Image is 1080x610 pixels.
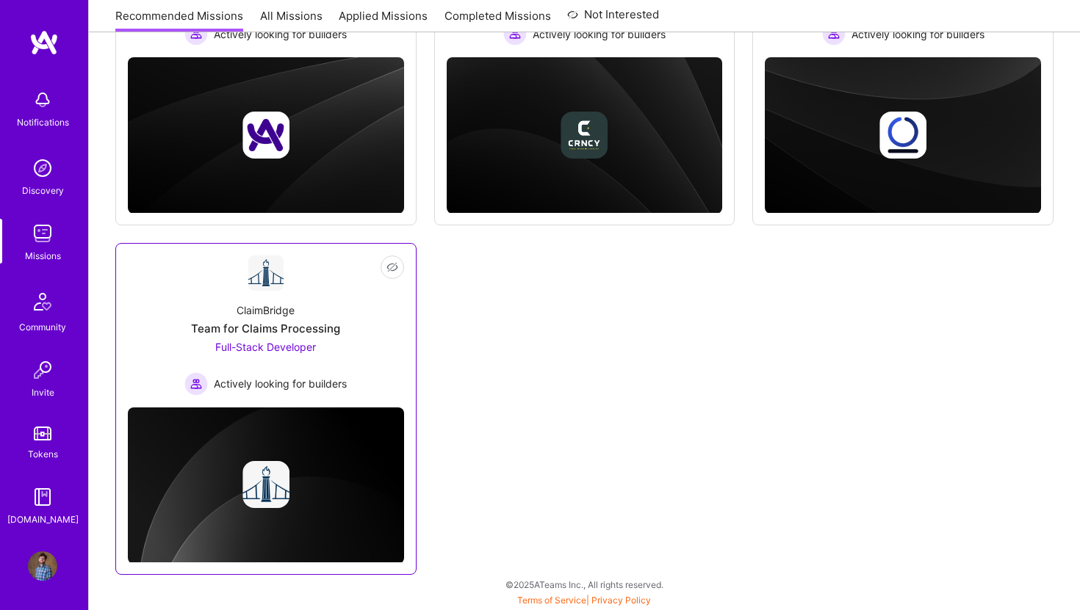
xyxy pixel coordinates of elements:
img: Company logo [879,112,926,159]
img: Company logo [561,112,608,159]
img: Company logo [242,112,289,159]
div: Invite [32,385,54,400]
a: All Missions [260,8,323,32]
img: cover [765,57,1041,213]
a: Completed Missions [444,8,551,32]
div: © 2025 ATeams Inc., All rights reserved. [88,566,1080,603]
div: Community [19,319,66,335]
img: teamwork [28,219,57,248]
a: Terms of Service [517,595,586,606]
div: Team for Claims Processing [191,321,340,336]
img: guide book [28,482,57,512]
img: User Avatar [28,551,57,581]
img: tokens [34,426,51,440]
img: cover [447,57,723,213]
span: Actively looking for builders [852,26,984,42]
div: Discovery [22,183,64,198]
span: Full-Stack Developer [215,341,316,353]
a: Applied Missions [339,8,428,32]
img: discovery [28,153,57,183]
img: Actively looking for builders [184,22,208,46]
a: Recommended Missions [115,8,243,32]
div: Missions [25,248,61,264]
span: Actively looking for builders [214,26,347,42]
img: Actively looking for builders [503,22,527,46]
div: Notifications [17,115,69,130]
i: icon EyeClosed [386,261,398,273]
span: Actively looking for builders [214,376,347,391]
img: logo [29,29,59,56]
a: Privacy Policy [591,595,651,606]
img: Actively looking for builders [184,372,208,396]
span: Actively looking for builders [533,26,666,42]
div: [DOMAIN_NAME] [7,512,79,527]
div: ClaimBridge [237,302,295,318]
div: Tokens [28,446,58,462]
img: cover [128,57,404,213]
img: Invite [28,355,57,385]
img: Community [25,284,60,319]
img: cover [128,407,404,564]
img: Company Logo [248,255,284,291]
img: Actively looking for builders [822,22,846,46]
a: Not Interested [567,6,659,32]
img: bell [28,85,57,115]
img: Company logo [242,461,289,508]
span: | [517,595,651,606]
